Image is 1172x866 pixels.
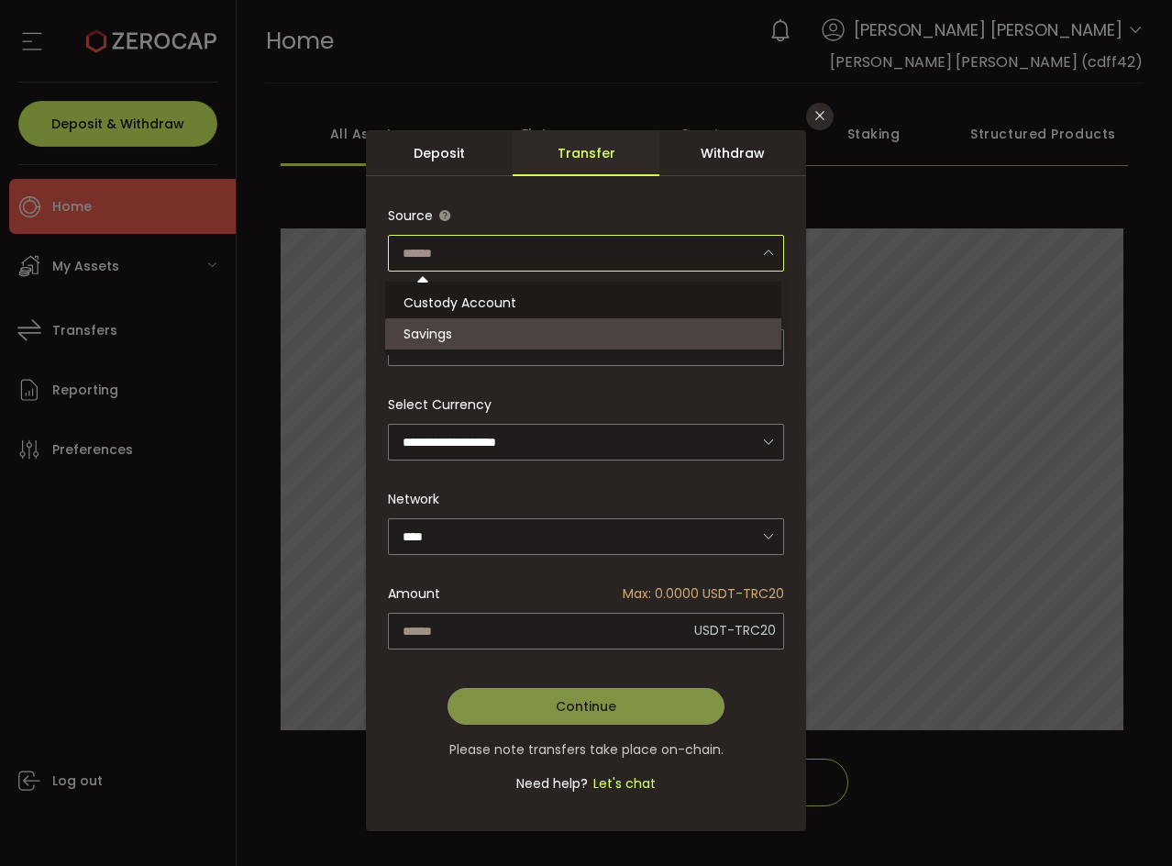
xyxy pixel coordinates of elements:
label: Select Currency [388,395,503,414]
span: Amount [388,575,440,612]
div: dialog [366,130,806,831]
span: Need help? [516,774,588,793]
span: Savings [404,325,452,343]
div: Transfer [513,130,659,176]
span: Let's chat [588,774,656,793]
span: Please note transfers take place on-chain. [449,740,724,759]
div: Deposit [366,130,513,176]
span: Max: 0.0000 USDT-TRC20 [623,575,784,612]
div: Withdraw [659,130,806,176]
button: Continue [448,688,724,725]
span: Source [388,206,433,225]
span: USDT-TRC20 [694,621,776,639]
iframe: Chat Widget [958,668,1172,866]
span: Continue [556,697,616,716]
span: Custody Account [404,294,516,312]
label: Network [388,490,450,508]
button: Close [806,103,834,130]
